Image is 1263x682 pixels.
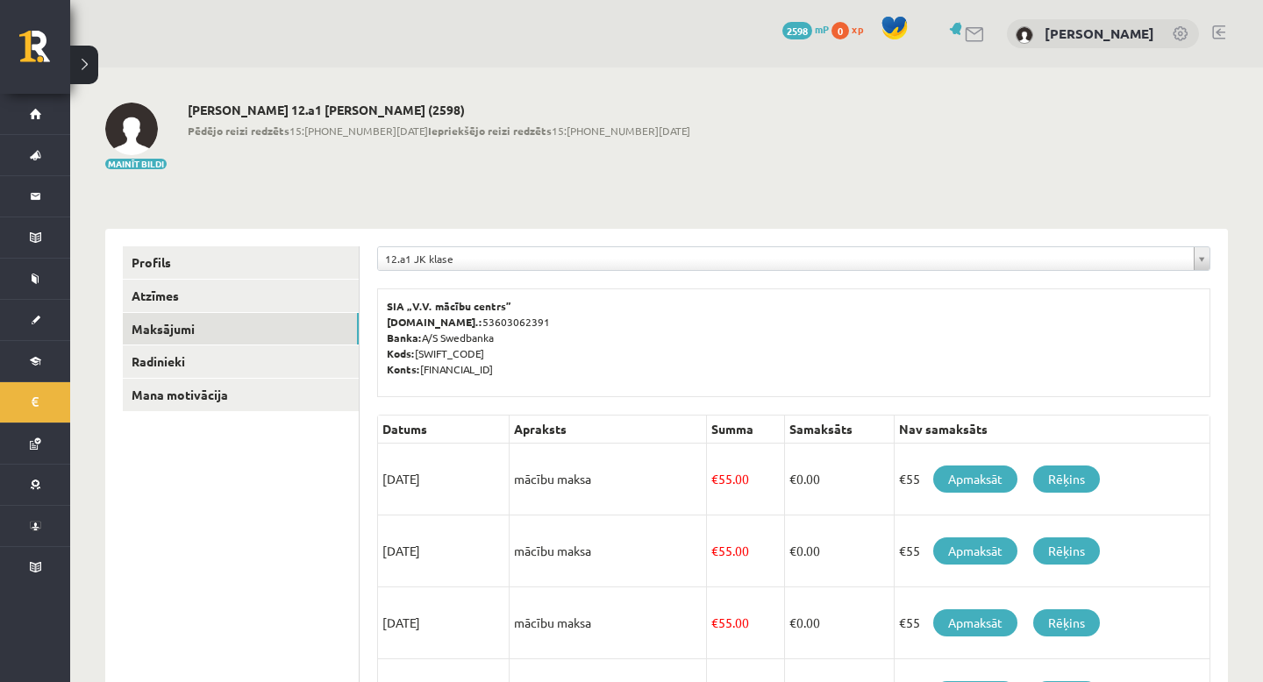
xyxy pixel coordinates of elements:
td: mācību maksa [510,444,707,515]
a: Rīgas 1. Tālmācības vidusskola [19,31,70,75]
a: Apmaksāt [933,537,1017,565]
span: € [789,615,796,630]
a: Apmaksāt [933,465,1017,493]
a: Mana motivācija [123,379,359,411]
td: €55 [894,587,1209,659]
a: Atzīmes [123,280,359,312]
img: Daniela Kukina [1016,26,1033,44]
a: Profils [123,246,359,279]
p: 53603062391 A/S Swedbanka [SWIFT_CODE] [FINANCIAL_ID] [387,298,1201,377]
td: mācību maksa [510,587,707,659]
span: 12.a1 JK klase [385,247,1187,270]
span: € [789,471,796,487]
td: [DATE] [378,444,510,515]
td: [DATE] [378,587,510,659]
span: € [789,543,796,558]
b: [DOMAIN_NAME].: [387,315,482,329]
td: 55.00 [707,515,785,587]
a: 2598 mP [782,22,829,36]
button: Mainīt bildi [105,159,167,169]
a: Rēķins [1033,609,1100,636]
img: Daniela Kukina [105,103,158,155]
span: mP [815,22,829,36]
td: 0.00 [784,515,894,587]
a: Radinieki [123,345,359,378]
a: 0 xp [831,22,872,36]
b: Pēdējo reizi redzēts [188,124,289,138]
th: Datums [378,416,510,444]
td: 55.00 [707,444,785,515]
a: Rēķins [1033,537,1100,565]
b: Banka: [387,330,422,345]
td: 55.00 [707,587,785,659]
a: Apmaksāt [933,609,1017,636]
a: Rēķins [1033,465,1100,493]
th: Samaksāts [784,416,894,444]
td: 0.00 [784,444,894,515]
a: Maksājumi [123,313,359,345]
span: 0 [831,22,849,39]
span: € [711,471,718,487]
th: Apraksts [510,416,707,444]
b: SIA „V.V. mācību centrs” [387,299,512,313]
a: [PERSON_NAME] [1045,25,1154,42]
td: mācību maksa [510,515,707,587]
td: 0.00 [784,587,894,659]
b: Kods: [387,346,415,360]
h2: [PERSON_NAME] 12.a1 [PERSON_NAME] (2598) [188,103,690,117]
span: 15:[PHONE_NUMBER][DATE] 15:[PHONE_NUMBER][DATE] [188,123,690,139]
td: €55 [894,515,1209,587]
td: [DATE] [378,515,510,587]
span: xp [852,22,863,36]
th: Summa [707,416,785,444]
span: 2598 [782,22,812,39]
b: Konts: [387,362,420,376]
span: € [711,543,718,558]
td: €55 [894,444,1209,515]
th: Nav samaksāts [894,416,1209,444]
b: Iepriekšējo reizi redzēts [428,124,552,138]
span: € [711,615,718,630]
a: 12.a1 JK klase [378,247,1209,270]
